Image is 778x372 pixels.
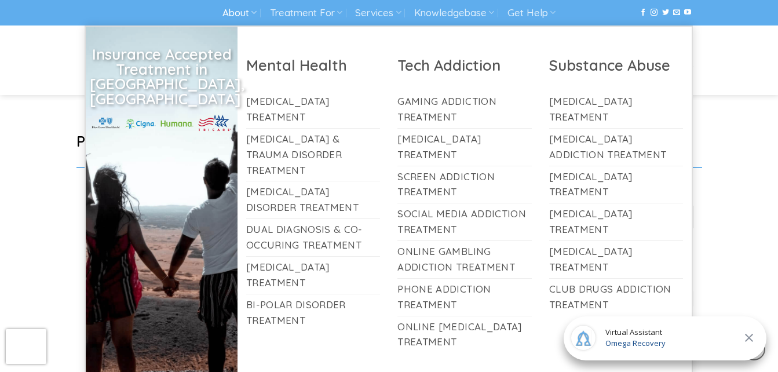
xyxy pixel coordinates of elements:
a: [MEDICAL_DATA] Addiction Treatment [549,129,684,166]
a: Follow on Instagram [651,9,658,17]
h2: Substance Abuse [549,56,684,75]
a: Online Gambling Addiction Treatment [397,241,532,278]
a: [MEDICAL_DATA] Treatment [246,257,381,294]
a: [MEDICAL_DATA] Treatment [549,91,684,128]
h2: Insurance Accepted Treatment in [GEOGRAPHIC_DATA], [GEOGRAPHIC_DATA] [90,47,233,106]
a: [MEDICAL_DATA] Disorder Treatment [246,181,381,218]
a: Follow on Twitter [662,9,669,17]
a: [MEDICAL_DATA] Treatment [549,203,684,240]
a: Follow on Facebook [640,9,646,17]
a: Services [355,2,401,24]
h2: Personal Information [76,132,702,151]
h2: Tech Addiction [397,56,532,75]
a: Dual Diagnosis & Co-Occuring Treatment [246,219,381,256]
a: Phone Addiction Treatment [397,279,532,316]
a: Treatment For [270,2,342,24]
a: Bi-Polar Disorder Treatment [246,294,381,331]
a: About [222,2,257,24]
a: Get Help [507,2,556,24]
a: Social Media Addiction Treatment [397,203,532,240]
a: Online [MEDICAL_DATA] Treatment [397,316,532,353]
a: [MEDICAL_DATA] & Trauma Disorder Treatment [246,129,381,181]
a: Send us an email [673,9,680,17]
a: Gaming Addiction Treatment [397,91,532,128]
a: [MEDICAL_DATA] Treatment [549,166,684,203]
a: [MEDICAL_DATA] Treatment [549,241,684,278]
a: Screen Addiction Treatment [397,166,532,203]
a: Club Drugs Addiction Treatment [549,279,684,316]
a: Knowledgebase [414,2,494,24]
a: Follow on YouTube [684,9,691,17]
a: [MEDICAL_DATA] Treatment [246,91,381,128]
h2: Mental Health [246,56,381,75]
a: [MEDICAL_DATA] Treatment [397,129,532,166]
